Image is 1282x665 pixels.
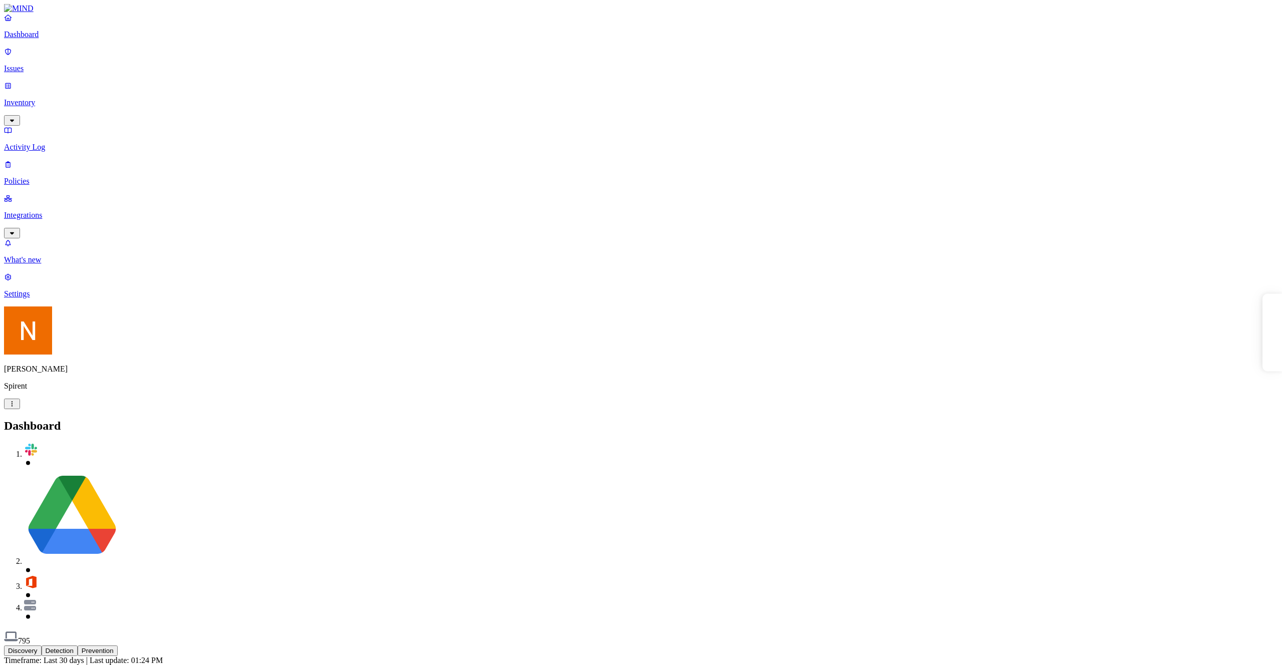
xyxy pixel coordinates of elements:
a: Settings [4,272,1278,298]
img: MIND [4,4,34,13]
p: Policies [4,177,1278,186]
img: svg%3e [24,600,36,610]
img: svg%3e [24,575,38,589]
img: svg%3e [4,629,18,643]
p: Integrations [4,211,1278,220]
a: MIND [4,4,1278,13]
a: Issues [4,47,1278,73]
a: Policies [4,160,1278,186]
a: Inventory [4,81,1278,124]
a: What's new [4,238,1278,264]
a: Dashboard [4,13,1278,39]
p: [PERSON_NAME] [4,365,1278,374]
p: Spirent [4,382,1278,391]
a: Activity Log [4,126,1278,152]
img: svg%3e [24,468,120,564]
h2: Dashboard [4,419,1278,433]
img: Nitai Mishary [4,306,52,355]
p: Inventory [4,98,1278,107]
p: Activity Log [4,143,1278,152]
img: svg%3e [24,443,38,457]
p: Settings [4,289,1278,298]
span: 795 [18,636,30,645]
p: Dashboard [4,30,1278,39]
button: Discovery [4,645,42,656]
p: Issues [4,64,1278,73]
p: What's new [4,255,1278,264]
button: Detection [42,645,78,656]
a: Integrations [4,194,1278,237]
button: Prevention [78,645,118,656]
span: Timeframe: Last 30 days | Last update: 01:24 PM [4,656,163,664]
